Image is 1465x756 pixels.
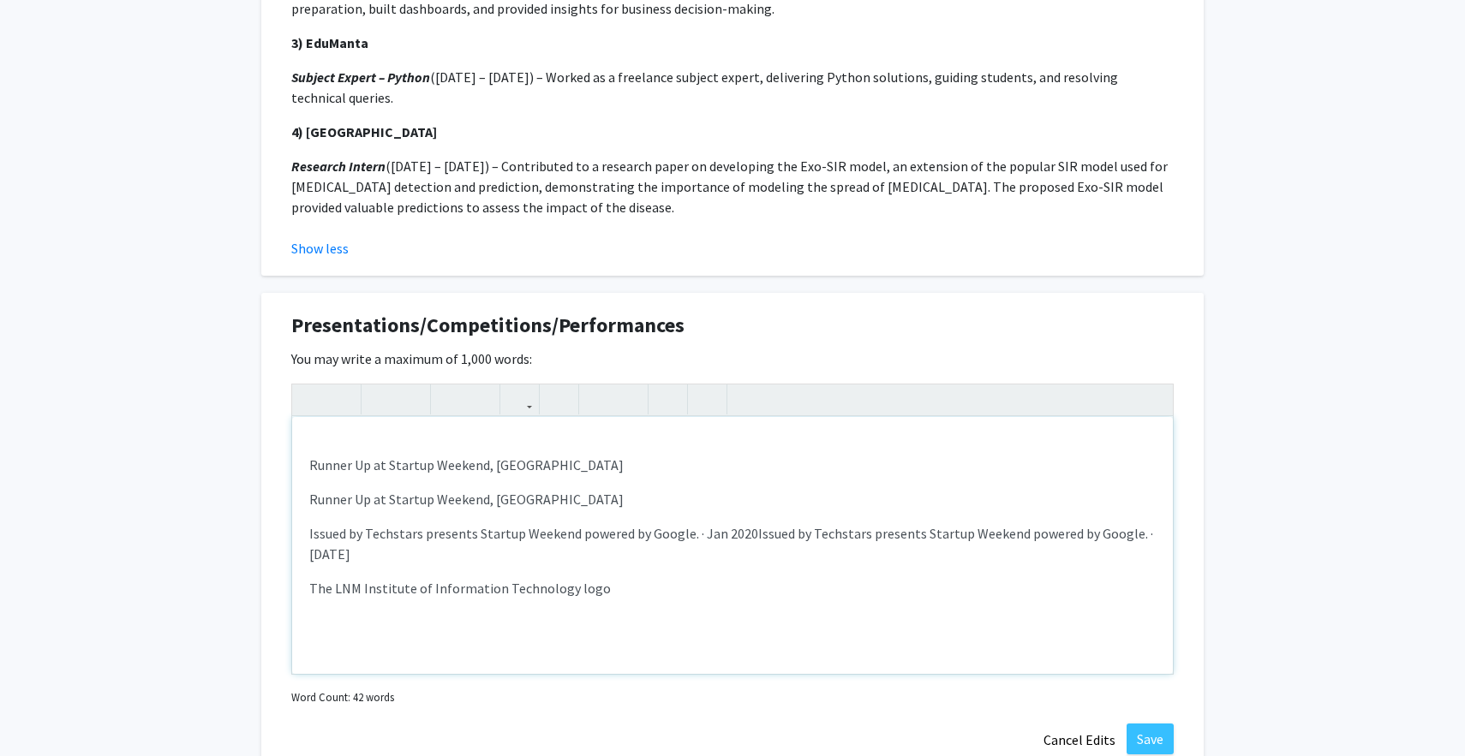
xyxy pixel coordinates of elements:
[291,34,368,51] strong: 3) EduManta
[291,68,376,86] em: Subject Expert
[309,523,1156,564] p: Issued by Techstars presents Startup Weekend powered by Google. · Jan 2020Issued by Techstars pre...
[379,68,430,86] em: – Python
[1127,723,1174,754] button: Save
[692,384,722,414] button: Insert horizontal rule
[291,238,349,259] button: Show less
[435,384,465,414] button: Superscript
[396,384,426,414] button: Emphasis (Ctrl + I)
[309,578,1156,598] p: The LNM Institute of Information Technology logo
[309,489,1156,509] p: Runner Up at Startup Weekend, [GEOGRAPHIC_DATA]
[291,67,1174,108] p: ([DATE] – [DATE]) – Worked as a freelance subject expert, delivering Python solutions, guiding st...
[296,384,326,414] button: Undo (Ctrl + Z)
[291,310,685,341] span: Presentations/Competitions/Performances
[292,417,1173,674] div: Note to users with screen readers: Please deactivate our accessibility plugin for this page as it...
[465,384,495,414] button: Subscript
[505,384,535,414] button: Link
[544,384,574,414] button: Insert Image
[583,384,613,414] button: Unordered list
[291,158,386,175] em: Research Intern
[291,156,1174,217] p: ([DATE] – [DATE]) – Contributed to a research paper on developing the Exo-SIR model, an extension...
[309,455,1156,475] p: Runner Up at Startup Weekend, [GEOGRAPHIC_DATA]
[613,384,643,414] button: Ordered list
[326,384,356,414] button: Redo (Ctrl + Y)
[366,384,396,414] button: Strong (Ctrl + B)
[291,123,437,140] strong: 4) [GEOGRAPHIC_DATA]
[1139,384,1169,414] button: Fullscreen
[653,384,683,414] button: Remove format
[291,348,532,369] label: You may write a maximum of 1,000 words:
[291,689,394,705] small: Word Count: 42 words
[13,679,73,743] iframe: Chat
[1032,723,1127,756] button: Cancel Edits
